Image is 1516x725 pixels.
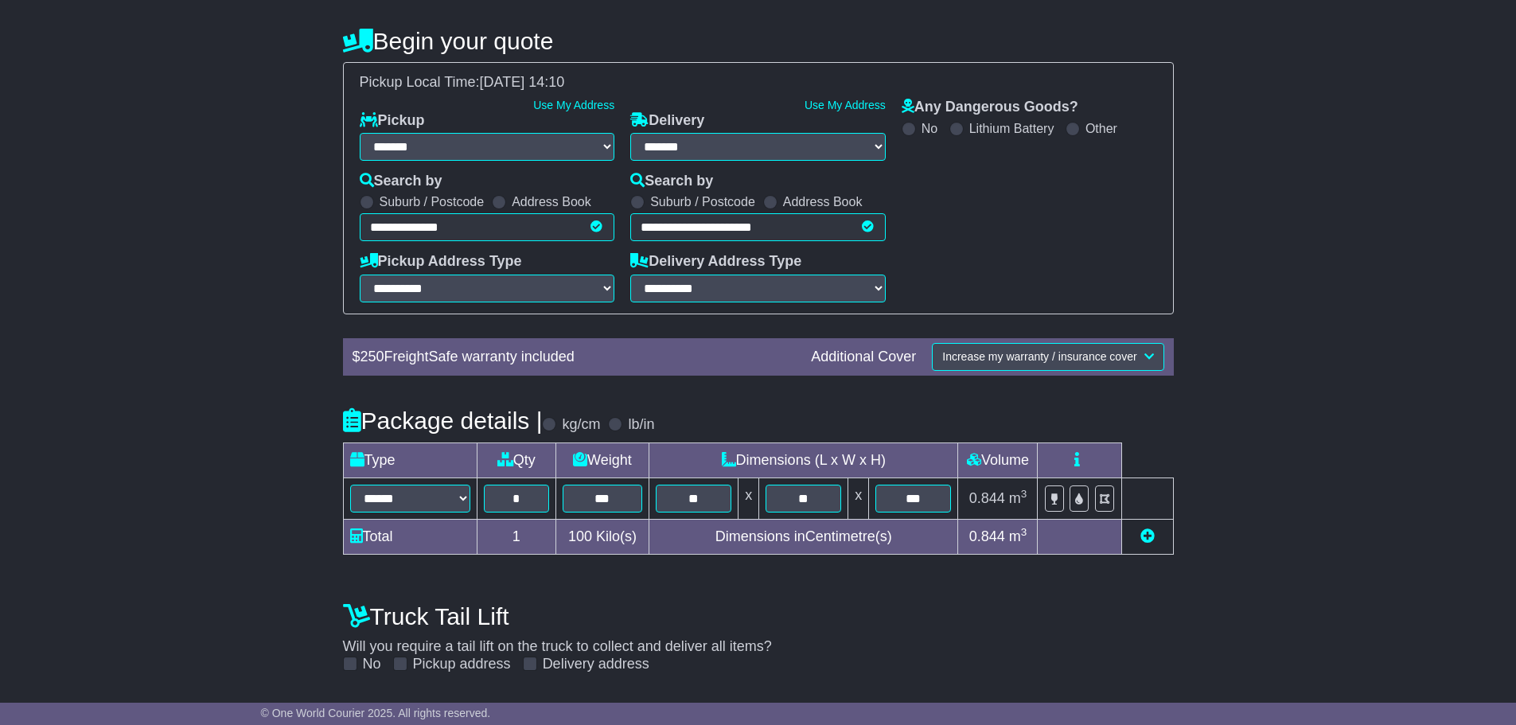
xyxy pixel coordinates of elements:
div: Will you require a tail lift on the truck to collect and deliver all items? [335,595,1182,673]
label: Pickup Address Type [360,253,522,271]
label: Other [1085,121,1117,136]
label: Pickup address [413,656,511,673]
label: Search by [360,173,442,190]
button: Increase my warranty / insurance cover [932,343,1163,371]
label: Address Book [512,194,591,209]
a: Use My Address [533,99,614,111]
span: © One World Courier 2025. All rights reserved. [261,707,491,719]
span: [DATE] 14:10 [480,74,565,90]
span: Increase my warranty / insurance cover [942,350,1136,363]
td: x [848,477,869,519]
label: No [363,656,381,673]
h4: Package details | [343,407,543,434]
h4: Begin your quote [343,28,1174,54]
label: kg/cm [562,416,600,434]
td: Weight [555,442,649,477]
td: x [739,477,759,519]
td: Dimensions (L x W x H) [649,442,958,477]
div: Pickup Local Time: [352,74,1165,92]
div: Additional Cover [803,349,924,366]
td: Volume [958,442,1038,477]
label: No [922,121,937,136]
td: 1 [477,519,555,554]
label: Suburb / Postcode [380,194,485,209]
label: Delivery address [543,656,649,673]
td: Kilo(s) [555,519,649,554]
span: 0.844 [969,528,1005,544]
label: Search by [630,173,713,190]
td: Type [343,442,477,477]
td: Total [343,519,477,554]
label: Pickup [360,112,425,130]
sup: 3 [1021,526,1027,538]
label: Delivery Address Type [630,253,801,271]
td: Qty [477,442,555,477]
label: Address Book [783,194,863,209]
span: m [1009,490,1027,506]
h4: Truck Tail Lift [343,603,1174,630]
label: Suburb / Postcode [650,194,755,209]
span: m [1009,528,1027,544]
span: 250 [360,349,384,364]
label: lb/in [628,416,654,434]
label: Delivery [630,112,704,130]
div: $ FreightSafe warranty included [345,349,804,366]
label: Any Dangerous Goods? [902,99,1078,116]
a: Use My Address [805,99,886,111]
sup: 3 [1021,488,1027,500]
span: 100 [568,528,592,544]
td: Dimensions in Centimetre(s) [649,519,958,554]
label: Lithium Battery [969,121,1054,136]
a: Add new item [1140,528,1155,544]
span: 0.844 [969,490,1005,506]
